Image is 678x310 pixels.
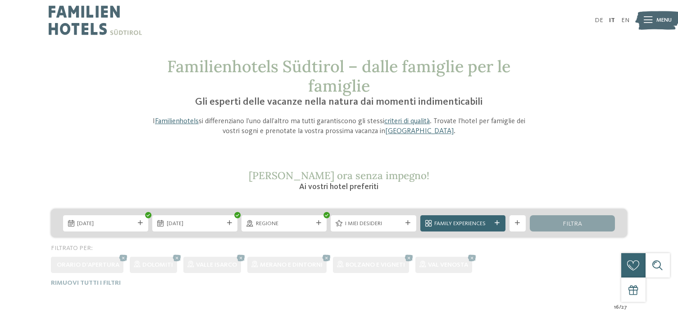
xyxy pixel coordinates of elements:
[146,116,532,137] p: I si differenziano l’uno dall’altro ma tutti garantiscono gli stessi . Trovate l’hotel per famigl...
[77,220,134,228] span: [DATE]
[385,128,454,135] a: [GEOGRAPHIC_DATA]
[155,118,199,125] a: Familienhotels
[256,220,313,228] span: Regione
[195,97,482,107] span: Gli esperti delle vacanze nella natura dai momenti indimenticabili
[434,220,491,228] span: Family Experiences
[621,17,629,23] a: EN
[167,56,510,96] span: Familienhotels Südtirol – dalle famiglie per le famiglie
[656,16,672,24] span: Menu
[345,220,402,228] span: I miei desideri
[249,169,429,182] span: [PERSON_NAME] ora senza impegno!
[609,17,615,23] a: IT
[167,220,223,228] span: [DATE]
[595,17,603,23] a: DE
[299,183,378,191] span: Ai vostri hotel preferiti
[384,118,430,125] a: criteri di qualità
